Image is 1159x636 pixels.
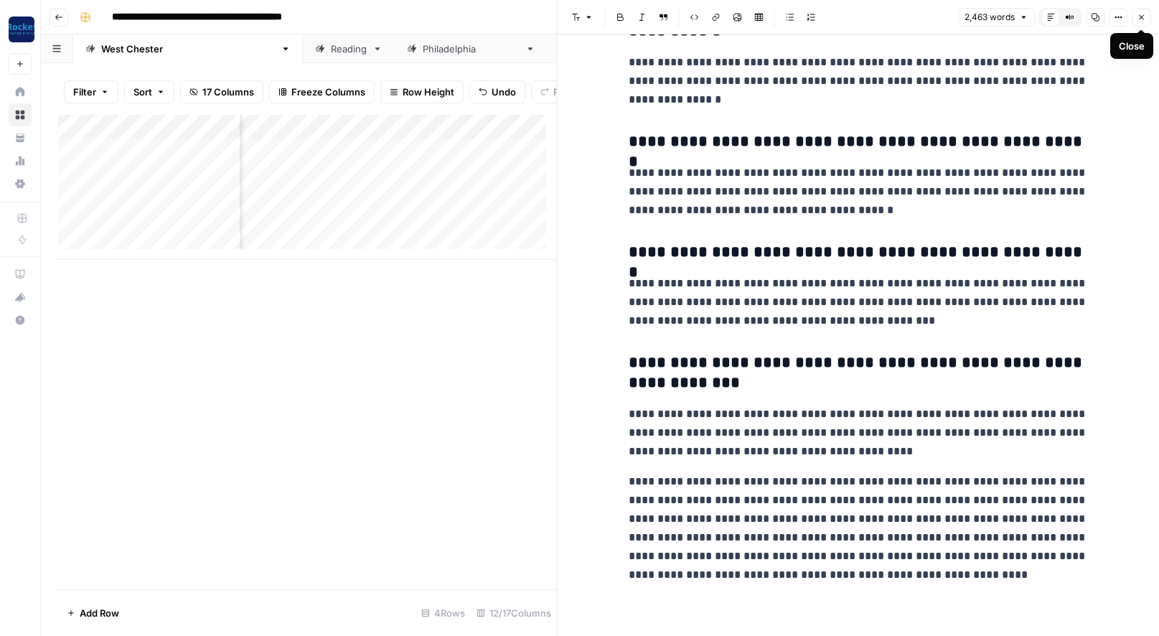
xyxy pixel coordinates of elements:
div: 12/17 Columns [471,602,557,625]
button: Redo [531,80,586,103]
a: AirOps Academy [9,263,32,286]
a: Home [9,80,32,103]
a: Browse [9,103,32,126]
button: Undo [469,80,525,103]
img: Rocket Pilots Logo [9,17,34,42]
button: Add Row [58,602,128,625]
a: Reading [303,34,395,63]
div: What's new? [9,286,31,308]
span: Filter [73,85,96,99]
button: 17 Columns [180,80,263,103]
a: Settings [9,172,32,195]
span: Sort [133,85,152,99]
button: Help + Support [9,309,32,332]
button: Filter [64,80,118,103]
div: [GEOGRAPHIC_DATA][PERSON_NAME] [101,42,275,56]
button: Row Height [380,80,464,103]
div: [GEOGRAPHIC_DATA] [423,42,520,56]
span: 17 Columns [202,85,254,99]
a: Usage [9,149,32,172]
span: Row Height [403,85,454,99]
div: Close [1119,39,1145,53]
span: Add Row [80,606,119,620]
div: 4 Rows [416,602,471,625]
a: [GEOGRAPHIC_DATA][PERSON_NAME] [73,34,303,63]
a: Your Data [9,126,32,149]
div: Reading [331,42,367,56]
button: 2,463 words [958,8,1034,27]
span: 2,463 words [965,11,1015,24]
button: Sort [124,80,174,103]
button: Freeze Columns [269,80,375,103]
button: What's new? [9,286,32,309]
span: Undo [492,85,516,99]
a: [GEOGRAPHIC_DATA] [395,34,548,63]
span: Freeze Columns [291,85,365,99]
button: Workspace: Rocket Pilots [9,11,32,47]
